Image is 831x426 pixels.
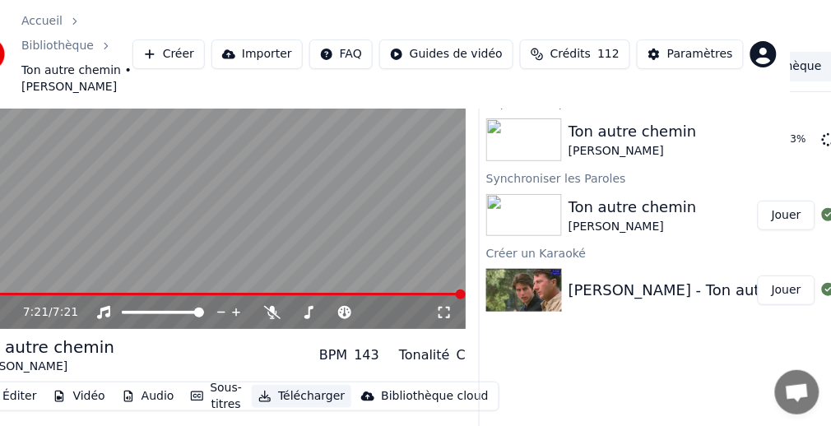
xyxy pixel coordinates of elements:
span: Ton autre chemin • [PERSON_NAME] [21,63,132,95]
nav: breadcrumb [21,13,132,95]
button: Jouer [758,276,815,305]
button: Crédits112 [520,39,630,69]
div: 3 % [791,133,815,146]
span: Crédits [550,46,591,63]
a: Accueil [21,13,63,30]
a: Bibliothèque [21,38,94,54]
div: 143 [354,345,379,365]
div: Paramètres [667,46,733,63]
div: [PERSON_NAME] [569,219,697,235]
button: Vidéo [46,385,111,408]
div: Bibliothèque cloud [381,388,488,405]
button: FAQ [309,39,373,69]
span: 7:21 [53,304,78,321]
div: / [23,304,63,321]
button: Importer [211,39,303,69]
button: Guides de vidéo [379,39,513,69]
button: Audio [115,385,181,408]
button: Créer [132,39,205,69]
div: [PERSON_NAME] [569,143,697,160]
span: 112 [597,46,620,63]
div: Ouvrir le chat [775,370,819,414]
div: Tonalité [399,345,450,365]
div: C [457,345,466,365]
div: BPM [319,345,347,365]
button: Sous-titres [184,377,249,416]
button: Télécharger [252,385,351,408]
button: Jouer [758,201,815,230]
button: Paramètres [637,39,744,69]
div: Ton autre chemin [569,120,697,143]
div: Ton autre chemin [569,196,697,219]
span: 7:21 [23,304,49,321]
